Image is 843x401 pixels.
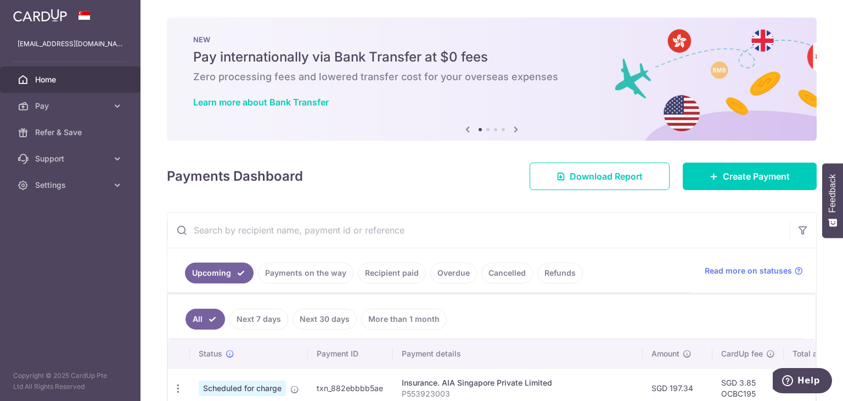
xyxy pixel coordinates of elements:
[308,339,393,368] th: Payment ID
[723,170,790,183] span: Create Payment
[229,309,288,330] a: Next 7 days
[193,70,790,83] h6: Zero processing fees and lowered transfer cost for your overseas expenses
[822,163,843,238] button: Feedback - Show survey
[258,263,353,283] a: Payments on the way
[705,265,792,276] span: Read more on statuses
[721,348,763,359] span: CardUp fee
[705,265,803,276] a: Read more on statuses
[393,339,643,368] th: Payment details
[481,263,533,283] a: Cancelled
[199,348,222,359] span: Status
[35,74,108,85] span: Home
[185,263,254,283] a: Upcoming
[358,263,426,283] a: Recipient paid
[18,38,123,49] p: [EMAIL_ADDRESS][DOMAIN_NAME]
[167,18,817,141] img: Bank transfer banner
[537,263,583,283] a: Refunds
[651,348,679,359] span: Amount
[402,388,634,399] p: P553923003
[361,309,447,330] a: More than 1 month
[570,170,643,183] span: Download Report
[35,101,108,112] span: Pay
[293,309,357,330] a: Next 30 days
[773,368,832,396] iframe: Opens a widget where you can find more information
[530,163,670,190] a: Download Report
[167,213,790,248] input: Search by recipient name, payment id or reference
[186,309,225,330] a: All
[35,127,108,138] span: Refer & Save
[193,35,790,44] p: NEW
[402,377,634,388] div: Insurance. AIA Singapore Private Limited
[193,48,790,66] h5: Pay internationally via Bank Transfer at $0 fees
[13,9,67,22] img: CardUp
[430,263,477,283] a: Overdue
[683,163,817,190] a: Create Payment
[793,348,829,359] span: Total amt.
[35,153,108,164] span: Support
[35,180,108,191] span: Settings
[167,166,303,186] h4: Payments Dashboard
[193,97,329,108] a: Learn more about Bank Transfer
[199,381,286,396] span: Scheduled for charge
[828,174,838,213] span: Feedback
